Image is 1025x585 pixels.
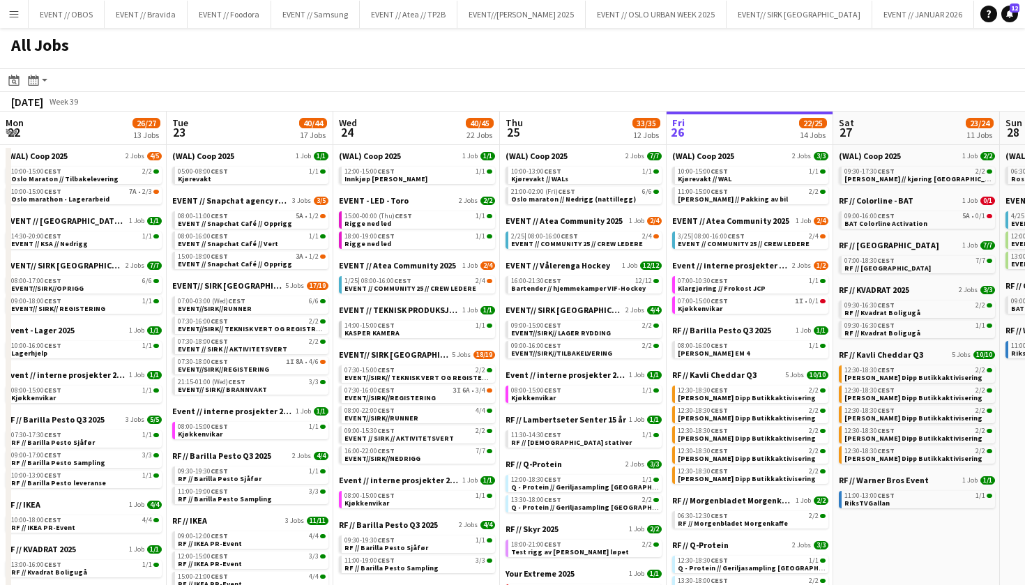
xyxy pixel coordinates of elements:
span: CEST [711,296,728,305]
span: 3/3 [814,152,828,160]
span: 2/4 [814,217,828,225]
span: 09:30-17:30 [844,168,895,175]
a: 07:30-16:00CEST2/2EVENT//SIRK// TEKNISK VERT OG REGISTRERING [178,317,326,333]
a: 10:00-15:00CEST2/2Oslo Maraton // Tilbakelevering [11,167,159,183]
span: CEST [877,321,895,330]
span: EVENT // UAE MEETING [6,215,126,226]
span: CEST [44,296,61,305]
a: 15:00-00:00 (Thu)CEST1/1Rigge ned led [344,211,492,227]
span: 7/7 [647,152,662,160]
span: Oslo marathon - Lagerarbeid [11,195,109,204]
span: Bartender // hjemmekamper VIF-Hockey [511,284,646,293]
div: Event - Lager 20251 Job1/110:00-16:00CEST1/1Lagerhjelp [6,325,162,370]
span: EVENT// SIRK// REGISTERING [11,304,105,313]
span: RF // Fjordland [844,264,931,273]
span: CEST [377,231,395,241]
span: CEST [377,321,395,330]
span: (WAL) Coop 2025 [172,151,234,161]
span: 08:00-11:00 [178,213,228,220]
a: RF // Colorline - BAT1 Job0/1 [839,195,995,206]
span: 08:00-17:00 [11,278,61,284]
span: CEST [211,317,228,326]
span: 09:30-16:30 [844,322,895,329]
a: 08:00-11:00CEST5A•1/2EVENT // Snapchat Café // Opprigg [178,211,326,227]
span: 5A [296,213,303,220]
span: 1 Job [129,326,144,335]
a: 07:30-18:00CEST2/2EVENT // SIRK // AKTIVITETSVERT [178,337,326,353]
div: EVENT // Snapchat agency roadshow3 Jobs3/508:00-11:00CEST5A•1/2EVENT // Snapchat Café // Opprigg0... [172,195,328,280]
a: 14:00-15:00CEST1/1KASPER KAMERA [344,321,492,337]
span: EVENT // Vålerenga Hockey [506,260,610,271]
span: 2/4 [642,233,652,240]
span: EVENT//SIRK//RUNNER [178,304,252,313]
span: CEST [211,167,228,176]
span: 1/1 [314,152,328,160]
span: 2/2 [975,302,985,309]
span: (WAL) Coop 2025 [672,151,734,161]
span: 3/25 [678,233,693,240]
span: | [524,231,526,241]
span: 3/3 [980,286,995,294]
span: RF // Kvadrat Boligugå [844,328,920,337]
span: Innkjøp Rosa sløyfe [344,174,427,183]
div: • [678,298,826,305]
span: Rigge ned led [344,219,391,228]
span: EVENT // Atea Community 2025 [339,260,456,271]
span: 5A [962,213,970,220]
span: 2/4 [480,261,495,270]
span: 2 Jobs [625,306,644,314]
span: 5 Jobs [285,282,304,290]
a: 07:00-18:30CEST7/7RF // [GEOGRAPHIC_DATA] [844,256,992,272]
span: BAT Colorline Activation [844,219,927,228]
div: EVENT // [GEOGRAPHIC_DATA] MEETING1 Job1/114:30-20:00CEST1/1EVENT // KSA // Nedrigg [6,215,162,260]
span: 08:00-16:00 [178,233,228,240]
a: 09:00-15:00CEST2/2EVENT//SIRK// LAGER RYDDING [511,321,659,337]
a: EVENT // Atea Community 20251 Job2/4 [672,215,828,226]
span: RF // Fjordland [839,240,939,250]
span: CEST [377,167,395,176]
span: 2 Jobs [959,286,978,294]
a: EVENT// SIRK [GEOGRAPHIC_DATA]5 Jobs17/19 [172,280,328,291]
span: CEST [211,211,228,220]
a: 08:00-17:00CEST6/6EVENT//SIRK//OPRIGG [11,276,159,292]
span: 3/5 [314,197,328,205]
span: EVENT // KSA // Nedrigg [11,239,88,248]
span: RF // Barilla Pesto Q3 2025 [672,325,771,335]
span: EVENT//SIRK// LAGER RYDDING [511,328,611,337]
a: (WAL) Coop 20252 Jobs7/7 [506,151,662,161]
span: Kjørevakt [178,174,211,183]
a: 08:00-16:00CEST1/1EVENT // Snapchat Café // Vert [178,231,326,248]
a: 07:00-03:00 (Wed)CEST6/6EVENT//SIRK//RUNNER [178,296,326,312]
div: EVENT// SIRK [GEOGRAPHIC_DATA]5 Jobs17/1907:00-03:00 (Wed)CEST6/6EVENT//SIRK//RUNNER07:30-16:00CE... [172,280,328,406]
span: 1/2 [309,253,319,260]
a: (WAL) Coop 20251 Job2/2 [839,151,995,161]
span: | [358,276,360,285]
span: 2/2 [980,152,995,160]
div: (WAL) Coop 20252 Jobs7/710:00-13:00CEST1/1Kjørevakt // WALs21:00-02:00 (Fri)CEST6/6Oslo maraton /... [506,151,662,215]
div: EVENT // Atea Community 20251 Job2/43/25|08:00-16:00CEST2/4EVENT // COMMUNITY 25 // CREW LEDERE [672,215,828,260]
a: 14:30-20:00CEST1/1EVENT // KSA // Nedrigg [11,231,159,248]
span: 16:00-21:30 [511,278,561,284]
span: 1 Job [962,197,978,205]
span: 2 Jobs [792,152,811,160]
span: 09:30-16:30 [844,302,895,309]
span: RF // Kvadrat Boligugå [844,308,920,317]
div: (WAL) Coop 20252 Jobs3/310:00-15:00CEST1/1Kjørevakt // WAL11:00-15:00CEST2/2[PERSON_NAME] // Pakk... [672,151,828,215]
a: Event - Lager 20251 Job1/1 [6,325,162,335]
span: 1/1 [309,168,319,175]
div: EVENT// SIRK [GEOGRAPHIC_DATA]2 Jobs7/708:00-17:00CEST6/6EVENT//SIRK//OPRIGG09:00-18:00CEST1/1EVE... [6,260,162,325]
span: 0/1 [975,213,985,220]
a: EVENT - LED - Toro2 Jobs2/2 [339,195,495,206]
span: 2/25 [511,233,526,240]
span: 2 Jobs [792,261,811,270]
span: EVENT // Atea Community 2025 [672,215,789,226]
button: EVENT//[PERSON_NAME] 2025 [457,1,586,28]
span: Oslo maraton // Nedrigg (nattillegg) [511,195,636,204]
span: 4/4 [647,306,662,314]
a: (WAL) Coop 20252 Jobs4/5 [6,151,162,161]
span: 15:00-18:00 [178,253,228,260]
span: 2 Jobs [126,152,144,160]
div: • [178,253,326,260]
span: 1/1 [809,278,819,284]
span: CEST [877,256,895,265]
